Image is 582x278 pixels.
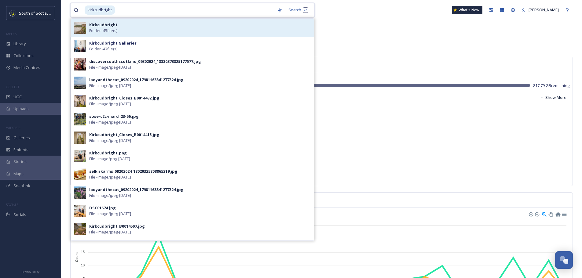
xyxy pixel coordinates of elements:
[13,94,22,100] span: UGC
[89,59,201,64] div: discoversouthscotland_09302024_18330373825177577.jpg
[89,83,131,88] span: File - image/jpeg - [DATE]
[74,58,86,70] img: 0ae35d48-c5d7-4ee3-8d05-d4f59bf6d55d.jpg
[89,168,178,174] div: selkirkarms_09202024_18020325808865219.jpg
[81,250,85,254] tspan: 15
[13,159,27,164] span: Stories
[89,64,131,70] span: File - image/jpeg - [DATE]
[548,212,552,216] div: Panning
[555,251,573,269] button: Open Chat
[89,211,131,217] span: File - image/jpeg - [DATE]
[89,28,117,34] span: Folder - 45 file(s)
[74,150,86,162] img: e0b65dbc-a2ad-451d-ae5f-9b491ca8737c.jpg
[89,46,117,52] span: Folder - 47 file(s)
[10,10,16,16] img: images.jpeg
[74,132,86,144] img: eed06468-e2f6-4acc-9d6c-6d62b652fffa.jpg
[518,4,562,16] a: [PERSON_NAME]
[75,252,79,262] text: Count
[89,77,184,83] div: ladyandthecat_09202024_17981163341277324.jpg
[452,6,482,14] a: What's New
[6,202,18,207] span: SOCIALS
[537,92,569,103] button: Show More
[13,135,30,141] span: Galleries
[561,211,566,216] div: Menu
[74,205,86,217] img: 36267ef1-c04d-4c4a-b9a1-8ab0f9f0ba22.jpg
[89,187,184,193] div: ladyandthecat_09202024_17981163341277324.jpg
[529,212,533,216] div: Zoom In
[74,168,86,180] img: 191967f2-0ec8-471a-b2b0-9548d6e6f30f.jpg
[89,205,116,211] div: DSC01674.jpg
[89,150,127,156] div: Kirkcudbright.png
[529,7,559,13] span: [PERSON_NAME]
[89,156,130,162] span: File - image/png - [DATE]
[555,211,560,216] div: Reset Zoom
[13,41,26,47] span: Library
[89,22,118,27] strong: Kirkcudbright
[535,212,539,216] div: Zoom Out
[6,125,20,130] span: WIDGETS
[13,65,40,70] span: Media Centres
[285,4,311,16] div: Search
[6,31,17,36] span: MEDIA
[81,263,85,267] tspan: 10
[74,40,86,52] img: 97087f3c-09c5-4432-89df-def440ce5f01.jpg
[13,171,24,177] span: Maps
[85,5,115,14] span: kirkcudbright
[13,106,29,112] span: Uploads
[533,83,569,88] span: 817.79 GB remaining
[89,95,159,101] div: Kirkcudbright_Closes_B0014482.jpg
[89,40,137,46] strong: Kirkcudbright Galleries
[74,186,86,199] img: a02dbc64-effc-43e6-9c7c-9236c17ea249.jpg
[89,193,131,198] span: File - image/jpeg - [DATE]
[89,119,131,125] span: File - image/jpeg - [DATE]
[89,138,131,143] span: File - image/jpeg - [DATE]
[74,77,86,89] img: 76a49828-9af0-4c37-a528-f6d4b194be74.jpg
[89,229,131,235] span: File - image/jpeg - [DATE]
[74,113,86,125] img: 8210b599-f562-48d7-8970-7362b6021baa.jpg
[22,268,39,275] a: Privacy Policy
[13,183,30,189] span: SnapLink
[6,85,19,89] span: COLLECT
[19,10,89,16] span: South of Scotland Destination Alliance
[74,95,86,107] img: bac4a450-cfef-4833-bb68-62b21bd2f268.jpg
[74,22,86,34] img: 009_Kircudbright_DIP_1073.jpg
[89,174,131,180] span: File - image/jpeg - [DATE]
[13,147,28,153] span: Embeds
[89,101,131,107] span: File - image/jpeg - [DATE]
[541,211,547,216] div: Selection Zoom
[89,223,145,229] div: Kirkcudbright_B0014507.jpg
[13,212,26,218] span: Socials
[89,114,139,119] div: sose-c2c-march23-56.jpg
[89,132,159,138] div: Kirkcudbright_Closes_B0014415.jpg
[74,223,86,235] img: ce9f8215-11c8-4c75-be48-03fa92f56622.jpg
[22,270,39,274] span: Privacy Policy
[13,53,34,59] span: Collections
